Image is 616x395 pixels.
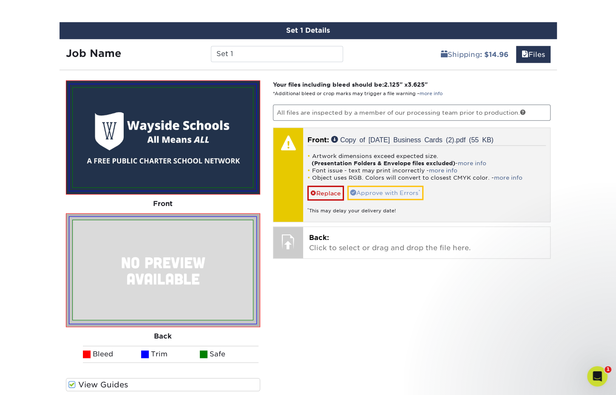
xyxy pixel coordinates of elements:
input: Enter a job name [211,46,343,62]
a: Copy of [DATE] Business Cards (2).pdf (55 KB) [331,136,494,143]
a: Shipping: $14.96 [435,46,514,63]
li: Bleed [83,346,142,363]
li: Artwork dimensions exceed expected size. - [307,152,546,167]
a: Replace [307,186,344,200]
strong: Job Name [66,47,121,59]
p: Click to select or drag and drop the file here. [309,233,544,253]
li: Trim [141,346,200,363]
p: All files are inspected by a member of our processing team prior to production. [273,104,551,121]
a: Approve with Errors* [347,186,423,200]
div: Front [66,195,261,213]
span: 3.625 [408,81,425,88]
small: *Additional bleed or crop marks may trigger a file warning – [273,91,443,96]
div: Set 1 Details [60,22,557,39]
b: : $14.96 [480,51,508,59]
div: This may delay your delivery date! [307,200,546,214]
strong: Your files including bleed should be: " x " [273,81,428,88]
label: View Guides [66,378,261,391]
span: Front: [307,136,329,144]
a: more info [458,160,486,166]
span: Back: [309,234,329,242]
strong: (Presentation Folders & Envelope files excluded) [312,160,455,166]
li: Object uses RGB. Colors will convert to closest CMYK color. - [307,174,546,181]
a: more info [420,91,443,96]
div: Back [66,327,261,346]
span: files [522,51,528,59]
li: Font issue - text may print incorrectly - [307,167,546,174]
a: more info [429,167,457,174]
span: 2.125 [384,81,400,88]
li: Safe [200,346,258,363]
span: shipping [441,51,448,59]
a: more info [494,175,522,181]
span: 1 [605,366,611,373]
iframe: Intercom live chat [587,366,607,387]
a: Files [516,46,551,63]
